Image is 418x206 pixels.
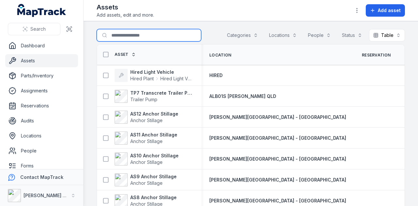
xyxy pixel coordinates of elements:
strong: [PERSON_NAME] Group [24,193,77,198]
a: Dashboard [5,39,78,52]
span: Add assets, edit and more. [97,12,154,18]
a: Reservations [5,99,78,112]
strong: AS8 Anchor Stillage [130,194,177,201]
a: [PERSON_NAME][GEOGRAPHIC_DATA] - [GEOGRAPHIC_DATA] [209,177,346,183]
button: Add asset [366,4,405,17]
a: MapTrack [17,4,66,17]
span: Hired Plant [130,75,154,82]
a: Assignments [5,84,78,97]
button: Locations [265,29,301,41]
a: AS11 Anchor StillageAnchor Stillage [115,132,177,145]
a: Asset [115,52,136,57]
span: HIRED [209,72,223,78]
a: AS10 Anchor StillageAnchor Stillage [115,152,179,166]
button: Status [338,29,366,41]
button: People [304,29,335,41]
strong: TP7 Transcrete Trailer Pump [130,90,194,96]
span: Location [209,53,231,58]
a: AS12 Anchor StillageAnchor Stillage [115,111,178,124]
a: Forms [5,159,78,172]
button: Categories [223,29,262,41]
a: Locations [5,129,78,142]
a: Parts/Inventory [5,69,78,82]
a: People [5,144,78,157]
a: HIRED [209,72,223,79]
a: TP7 Transcrete Trailer PumpTrailer Pump [115,90,194,103]
span: Reservation [362,53,391,58]
a: [PERSON_NAME][GEOGRAPHIC_DATA] - [GEOGRAPHIC_DATA] [209,156,346,162]
a: Audits [5,114,78,127]
span: Anchor Stillage [130,138,163,144]
strong: AS9 Anchor Stillage [130,173,177,180]
a: Assets [5,54,78,67]
a: Hired Light VehicleHired PlantHired Light Vehicle [115,69,194,82]
button: Table [369,29,405,41]
strong: AS11 Anchor Stillage [130,132,177,138]
span: [PERSON_NAME][GEOGRAPHIC_DATA] - [GEOGRAPHIC_DATA] [209,114,346,120]
span: Anchor Stillage [130,118,163,123]
span: Asset [115,52,129,57]
h2: Assets [97,3,154,12]
span: Trailer Pump [130,97,157,102]
span: ALB01S [PERSON_NAME] QLD [209,93,276,99]
span: Anchor Stillage [130,159,163,165]
strong: AS12 Anchor Stillage [130,111,178,117]
span: Add asset [378,7,401,14]
a: ALB01S [PERSON_NAME] QLD [209,93,276,100]
strong: Hired Light Vehicle [130,69,194,75]
span: Anchor Stillage [130,180,163,186]
a: [PERSON_NAME][GEOGRAPHIC_DATA] - [GEOGRAPHIC_DATA] [209,135,346,141]
a: AS9 Anchor StillageAnchor Stillage [115,173,177,186]
button: Search [8,23,60,35]
span: Search [30,26,46,32]
span: Hired Light Vehicle [160,75,194,82]
a: [PERSON_NAME][GEOGRAPHIC_DATA] - [GEOGRAPHIC_DATA] [209,198,346,204]
strong: Contact MapTrack [20,174,63,180]
span: [PERSON_NAME][GEOGRAPHIC_DATA] - [GEOGRAPHIC_DATA] [209,198,346,203]
a: [PERSON_NAME][GEOGRAPHIC_DATA] - [GEOGRAPHIC_DATA] [209,114,346,120]
strong: AS10 Anchor Stillage [130,152,179,159]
